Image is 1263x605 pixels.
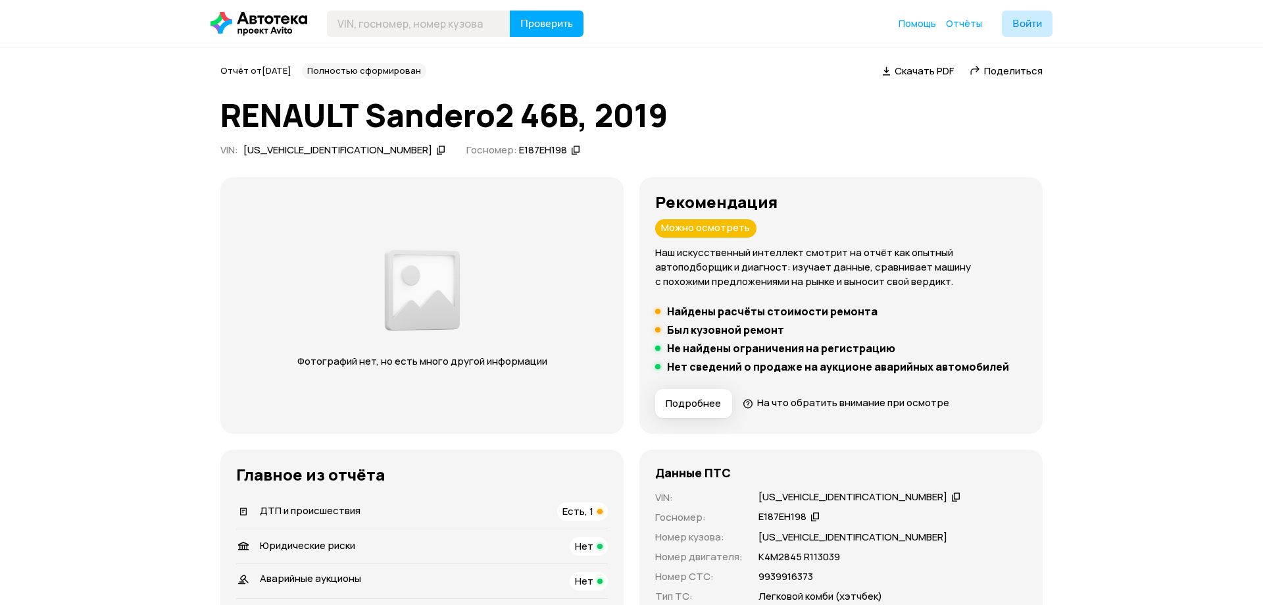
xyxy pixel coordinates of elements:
div: [US_VEHICLE_IDENTIFICATION_NUMBER] [243,144,432,157]
div: Полностью сформирован [302,63,426,79]
span: Войти [1012,18,1042,29]
img: d89e54fb62fcf1f0.png [381,242,464,338]
p: Наш искусственный интеллект смотрит на отчёт как опытный автоподборщик и диагност: изучает данные... [655,246,1027,289]
h5: Не найдены ограничения на регистрацию [667,342,895,355]
p: 9939916373 [758,569,813,584]
div: [US_VEHICLE_IDENTIFICATION_NUMBER] [758,490,947,504]
a: Скачать PDF [882,64,954,78]
span: Юридические риски [260,539,355,552]
span: Нет [575,574,593,588]
a: Поделиться [970,64,1043,78]
h4: Данные ПТС [655,465,731,480]
span: Отчёт от [DATE] [220,65,291,76]
a: Отчёты [946,17,982,30]
h5: Был кузовной ремонт [667,323,784,336]
p: Тип ТС : [655,589,743,604]
span: Госномер: [466,143,517,157]
span: Скачать PDF [895,64,954,78]
p: Госномер : [655,510,743,525]
span: На что обратить внимание при осмотре [757,396,949,409]
a: На что обратить внимание при осмотре [743,396,949,409]
p: Номер двигателя : [655,550,743,564]
p: Легковой комби (хэтчбек) [758,589,882,604]
p: Номер СТС : [655,569,743,584]
div: Е187ЕН198 [758,510,806,524]
h5: Найдены расчёты стоимости ремонта [667,305,878,318]
span: Есть, 1 [562,504,593,518]
button: Проверить [510,11,583,37]
p: VIN : [655,490,743,505]
span: VIN : [220,143,238,157]
p: Фотографий нет, но есть много другой информации [284,354,560,369]
h1: RENAULT Sandero2 46B, 2019 [220,97,1043,133]
button: Войти [1002,11,1052,37]
span: Подробнее [666,397,721,410]
span: Аварийные аукционы [260,571,361,585]
a: Помощь [899,17,936,30]
button: Подробнее [655,389,732,418]
h3: Главное из отчёта [236,465,608,484]
div: Е187ЕН198 [519,144,567,157]
h5: Нет сведений о продаже на аукционе аварийных автомобилей [667,360,1009,373]
span: Поделиться [984,64,1043,78]
div: Можно осмотреть [655,219,756,238]
h3: Рекомендация [655,193,1027,211]
p: К4М2845 R113039 [758,550,840,564]
input: VIN, госномер, номер кузова [327,11,510,37]
span: ДТП и происшествия [260,504,360,517]
span: Нет [575,539,593,553]
p: [US_VEHICLE_IDENTIFICATION_NUMBER] [758,530,947,544]
p: Номер кузова : [655,530,743,544]
span: Проверить [520,18,573,29]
